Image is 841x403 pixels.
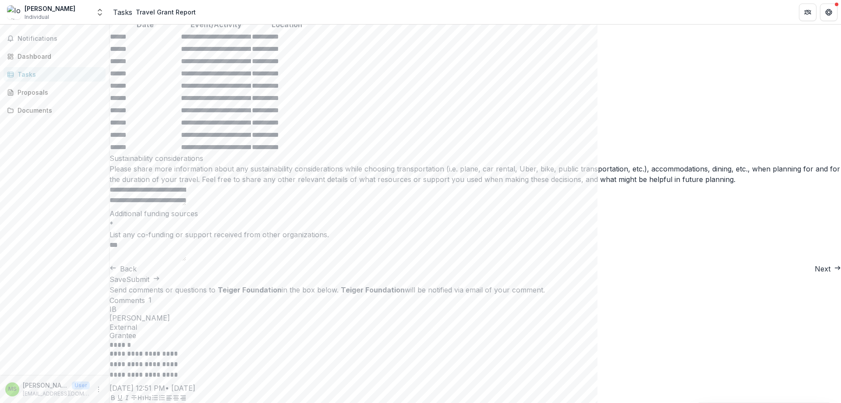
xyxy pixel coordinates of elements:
[18,35,102,43] span: Notifications
[218,285,282,294] strong: Teiger Foundation
[110,274,126,285] button: Save
[25,4,75,13] div: [PERSON_NAME]
[110,153,841,164] p: Sustainability considerations
[136,7,196,17] div: Travel Grant Report
[113,6,199,18] nav: breadcrumb
[110,164,841,185] div: Please share more information about any sustainability considerations while choosing transportati...
[820,4,837,21] button: Get Help
[110,383,841,393] p: [DATE] 12:51 PM • [DATE]
[18,106,99,115] div: Documents
[4,49,106,64] a: Dashboard
[93,384,104,395] button: More
[815,264,841,274] button: Next
[72,382,90,389] p: User
[18,52,99,61] div: Dashboard
[4,32,106,46] button: Notifications
[4,103,106,118] a: Documents
[126,274,160,285] button: Submit
[7,5,21,19] img: Ionit Behar
[110,332,841,340] span: Grantee
[110,208,841,219] p: Additional funding sources
[341,285,405,294] strong: Teiger Foundation
[4,85,106,100] a: Proposals
[110,295,145,306] h2: Comments
[110,313,841,323] p: [PERSON_NAME]
[799,4,816,21] button: Partners
[23,390,90,398] p: [EMAIL_ADDRESS][DOMAIN_NAME]
[110,285,841,295] div: Send comments or questions to in the box below. will be notified via email of your comment.
[113,7,132,18] a: Tasks
[94,4,106,21] button: Open entity switcher
[110,323,841,332] span: External
[25,13,49,21] span: Individual
[18,70,99,79] div: Tasks
[23,381,68,390] p: [PERSON_NAME]
[110,306,841,313] div: Ionit Behar
[4,67,106,82] a: Tasks
[110,264,137,274] button: Back
[18,88,99,97] div: Proposals
[110,229,841,240] div: List any co-funding or support received from other organizations.
[148,296,152,304] span: 1
[8,386,17,392] div: Melissa Steins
